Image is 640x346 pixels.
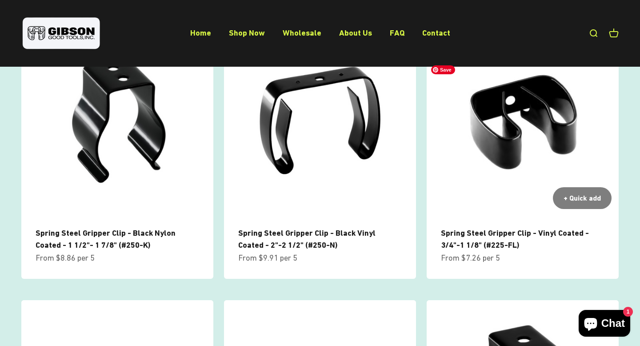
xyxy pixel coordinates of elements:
a: Wholesale [283,28,321,37]
a: Home [190,28,211,37]
a: Spring Steel Gripper Clip - Black Nylon Coated - 1 1/2"- 1 7/8" (#250-K) [36,228,176,249]
sale-price: From $7.26 per 5 [441,252,500,265]
div: + Quick add [564,193,601,204]
a: Contact [422,28,450,37]
a: FAQ [390,28,404,37]
inbox-online-store-chat: Shopify online store chat [576,310,633,339]
a: Spring Steel Gripper Clip - Vinyl Coated - 3/4"-1 1/8" (#225-FL) [441,228,589,249]
a: About Us [339,28,372,37]
a: Spring Steel Gripper Clip - Black Vinyl Coated - 2"-2 1/2" (#250-N) [238,228,376,249]
sale-price: From $9.91 per 5 [238,252,297,265]
button: + Quick add [553,187,612,209]
sale-price: From $8.86 per 5 [36,252,95,265]
a: Shop Now [229,28,265,37]
span: Save [431,65,455,74]
img: close up of a spring steel gripper clip, tool clip, durable, secure holding, Excellent corrosion ... [427,24,619,216]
